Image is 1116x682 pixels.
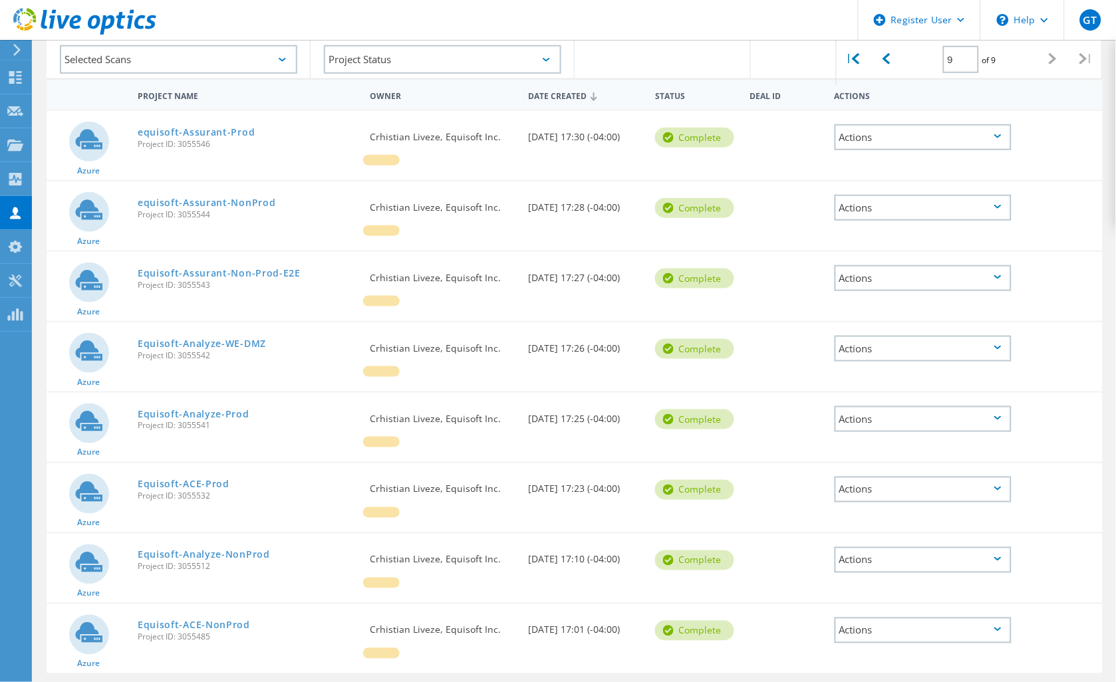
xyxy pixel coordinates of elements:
[13,28,156,37] a: Live Optics Dashboard
[835,195,1012,221] div: Actions
[835,265,1012,291] div: Actions
[138,339,266,348] a: Equisoft-Analyze-WE-DMZ
[138,422,356,430] span: Project ID: 3055541
[835,406,1012,432] div: Actions
[837,32,870,86] div: |
[363,393,521,437] div: Crhistian Liveze, Equisoft Inc.
[138,198,276,207] a: equisoft-Assurant-NonProd
[655,269,734,288] div: Complete
[1083,15,1097,25] span: GT
[1069,32,1103,86] div: |
[522,393,649,437] div: [DATE] 17:25 (-04:00)
[982,55,996,66] span: of 9
[78,590,100,598] span: Azure
[138,633,356,641] span: Project ID: 3055485
[363,252,521,296] div: Crhistian Liveze, Equisoft Inc.
[138,563,356,571] span: Project ID: 3055512
[522,181,649,225] div: [DATE] 17:28 (-04:00)
[835,618,1012,643] div: Actions
[648,82,744,107] div: Status
[78,378,100,386] span: Azure
[655,480,734,500] div: Complete
[835,124,1012,150] div: Actions
[138,128,255,137] a: equisoft-Assurant-Prod
[828,82,1018,107] div: Actions
[138,409,249,419] a: Equisoft-Analyze-Prod
[138,269,301,278] a: Equisoft-Assurant-Non-Prod-E2E
[138,621,250,630] a: Equisoft-ACE-NonProd
[363,181,521,225] div: Crhistian Liveze, Equisoft Inc.
[363,322,521,366] div: Crhistian Liveze, Equisoft Inc.
[522,111,649,155] div: [DATE] 17:30 (-04:00)
[744,82,828,107] div: Deal Id
[363,82,521,107] div: Owner
[522,252,649,296] div: [DATE] 17:27 (-04:00)
[655,550,734,570] div: Complete
[655,409,734,429] div: Complete
[363,604,521,648] div: Crhistian Liveze, Equisoft Inc.
[363,463,521,507] div: Crhistian Liveze, Equisoft Inc.
[835,547,1012,573] div: Actions
[60,45,297,74] div: Selected Scans
[522,534,649,578] div: [DATE] 17:10 (-04:00)
[522,463,649,507] div: [DATE] 17:23 (-04:00)
[138,352,356,360] span: Project ID: 3055542
[997,14,1009,26] svg: \n
[138,550,270,560] a: Equisoft-Analyze-NonProd
[522,322,649,366] div: [DATE] 17:26 (-04:00)
[138,281,356,289] span: Project ID: 3055543
[78,660,100,668] span: Azure
[138,140,356,148] span: Project ID: 3055546
[324,45,561,74] div: Project Status
[131,82,363,107] div: Project Name
[655,198,734,218] div: Complete
[835,336,1012,362] div: Actions
[655,339,734,359] div: Complete
[655,128,734,148] div: Complete
[522,82,649,108] div: Date Created
[78,167,100,175] span: Azure
[78,519,100,527] span: Azure
[78,449,100,457] span: Azure
[78,237,100,245] span: Azure
[138,493,356,501] span: Project ID: 3055532
[363,534,521,578] div: Crhistian Liveze, Equisoft Inc.
[655,621,734,641] div: Complete
[835,477,1012,503] div: Actions
[522,604,649,648] div: [DATE] 17:01 (-04:00)
[78,308,100,316] span: Azure
[138,480,229,489] a: Equisoft-ACE-Prod
[138,211,356,219] span: Project ID: 3055544
[363,111,521,155] div: Crhistian Liveze, Equisoft Inc.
